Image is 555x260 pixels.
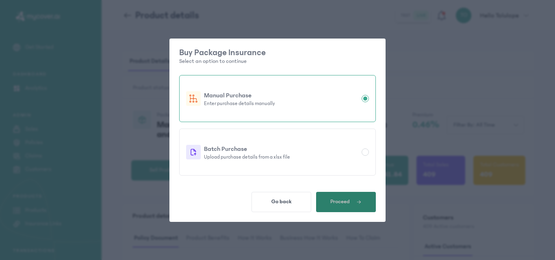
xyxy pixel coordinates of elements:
p: Buy Package Insurance [179,48,376,57]
span: Go back [271,198,292,205]
button: Go back [251,192,311,212]
p: Enter purchase details manually [204,100,358,107]
p: Upload purchase details from a xlsx file [204,154,358,160]
button: Proceed [316,192,376,212]
p: Batch Purchase [204,144,358,154]
span: Proceed [330,198,350,205]
p: Select an option to continue [179,57,376,65]
p: Manual Purchase [204,90,358,100]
